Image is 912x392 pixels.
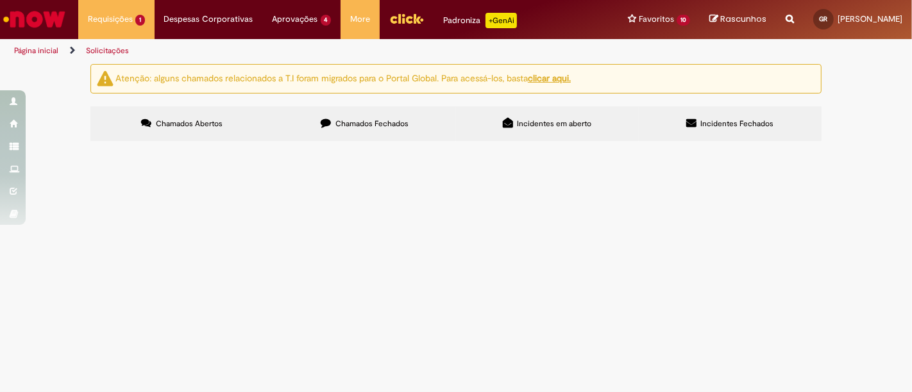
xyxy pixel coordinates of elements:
[273,13,318,26] span: Aprovações
[720,13,766,25] span: Rascunhos
[335,118,409,129] span: Chamados Fechados
[115,72,571,84] ng-bind-html: Atenção: alguns chamados relacionados a T.I foram migrados para o Portal Global. Para acessá-los,...
[709,13,766,26] a: Rascunhos
[701,118,774,129] span: Incidentes Fechados
[135,15,145,26] span: 1
[88,13,133,26] span: Requisições
[677,15,690,26] span: 10
[350,13,370,26] span: More
[528,72,571,84] a: clicar aqui.
[10,39,598,63] ul: Trilhas de página
[86,45,129,56] a: Solicitações
[443,13,517,28] div: Padroniza
[486,13,517,28] p: +GenAi
[838,13,902,24] span: [PERSON_NAME]
[156,118,223,129] span: Chamados Abertos
[820,15,828,23] span: GR
[1,6,67,32] img: ServiceNow
[321,15,332,26] span: 4
[164,13,253,26] span: Despesas Corporativas
[389,9,424,28] img: click_logo_yellow_360x200.png
[639,13,674,26] span: Favoritos
[518,118,592,129] span: Incidentes em aberto
[14,45,58,56] a: Página inicial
